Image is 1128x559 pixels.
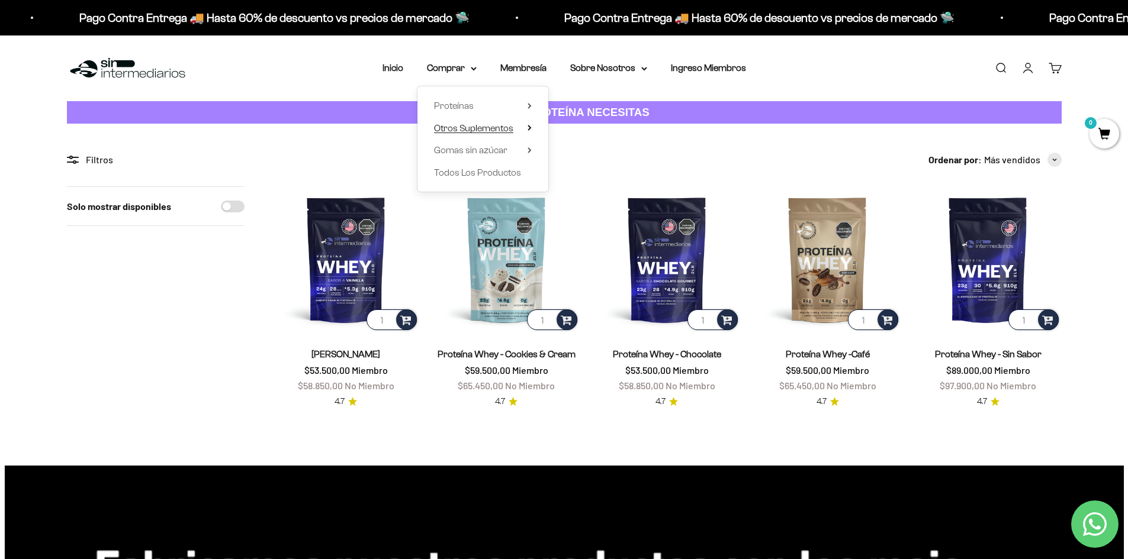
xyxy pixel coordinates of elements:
[984,152,1062,167] button: Más vendidos
[352,364,388,376] span: Miembro
[986,380,1036,391] span: No Miembro
[570,60,647,76] summary: Sobre Nosotros
[512,364,548,376] span: Miembro
[434,123,513,133] span: Otros Suplementos
[434,165,532,180] a: Todos Los Productos
[67,152,245,167] div: Filtros
[77,8,467,27] p: Pago Contra Entrega 🚚 Hasta 60% de descuento vs precios de mercado 🛸
[833,364,869,376] span: Miembro
[434,167,521,177] span: Todos Los Productos
[673,364,709,376] span: Miembro
[427,60,477,76] summary: Comprar
[500,63,547,73] a: Membresía
[977,395,1000,408] a: 4.74.7 de 5.0 estrellas
[304,364,350,376] span: $53.500,00
[779,380,825,391] span: $65.450,00
[505,380,555,391] span: No Miembro
[984,152,1040,167] span: Más vendidos
[625,364,671,376] span: $53.500,00
[434,143,532,158] summary: Gomas sin azúcar
[1090,128,1119,141] a: 0
[495,395,505,408] span: 4.7
[67,199,171,214] label: Solo mostrar disponibles
[434,145,507,155] span: Gomas sin azúcar
[786,349,870,359] a: Proteína Whey -Café
[478,106,650,118] strong: CUANTA PROTEÍNA NECESITAS
[655,395,666,408] span: 4.7
[817,395,839,408] a: 4.74.7 de 5.0 estrellas
[298,380,343,391] span: $58.850,00
[940,380,985,391] span: $97.900,00
[928,152,982,167] span: Ordenar por:
[311,349,380,359] a: [PERSON_NAME]
[465,364,510,376] span: $59.500,00
[666,380,715,391] span: No Miembro
[977,395,987,408] span: 4.7
[655,395,678,408] a: 4.74.7 de 5.0 estrellas
[434,101,474,111] span: Proteínas
[458,380,503,391] span: $65.450,00
[335,395,357,408] a: 4.74.7 de 5.0 estrellas
[383,63,403,73] a: Inicio
[935,349,1042,359] a: Proteína Whey - Sin Sabor
[434,121,532,136] summary: Otros Suplementos
[946,364,992,376] span: $89.000,00
[994,364,1030,376] span: Miembro
[671,63,746,73] a: Ingreso Miembros
[786,364,831,376] span: $59.500,00
[438,349,576,359] a: Proteína Whey - Cookies & Cream
[817,395,827,408] span: 4.7
[495,395,518,408] a: 4.74.7 de 5.0 estrellas
[345,380,394,391] span: No Miembro
[1084,116,1098,130] mark: 0
[434,98,532,114] summary: Proteínas
[562,8,952,27] p: Pago Contra Entrega 🚚 Hasta 60% de descuento vs precios de mercado 🛸
[619,380,664,391] span: $58.850,00
[335,395,345,408] span: 4.7
[67,101,1062,124] a: CUANTA PROTEÍNA NECESITAS
[827,380,876,391] span: No Miembro
[613,349,721,359] a: Proteína Whey - Chocolate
